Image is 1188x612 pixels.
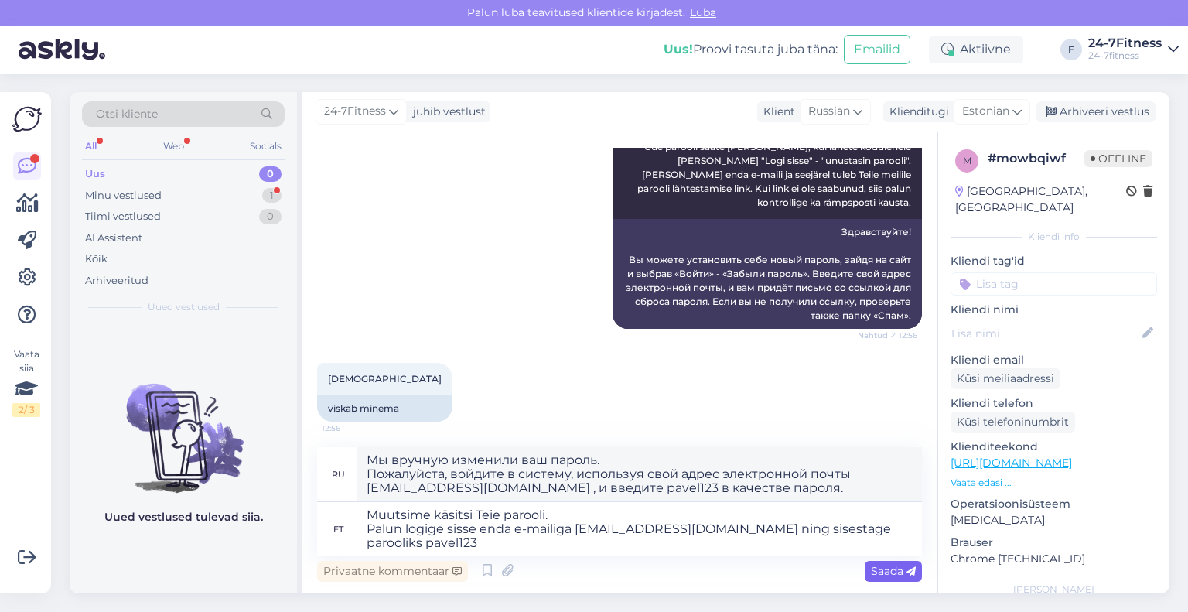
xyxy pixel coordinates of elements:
[637,113,913,208] span: Tere! Uue parooli saate [PERSON_NAME], kui lähete kodulehele [PERSON_NAME] "Logi sisse" - "unusta...
[85,231,142,246] div: AI Assistent
[70,356,297,495] img: No chats
[85,166,105,182] div: Uus
[328,373,442,385] span: [DEMOGRAPHIC_DATA]
[85,273,148,289] div: Arhiveeritud
[333,516,343,542] div: et
[951,512,1157,528] p: [MEDICAL_DATA]
[951,496,1157,512] p: Operatsioonisüsteem
[951,272,1157,296] input: Lisa tag
[407,104,486,120] div: juhib vestlust
[262,188,282,203] div: 1
[1088,37,1162,50] div: 24-7Fitness
[951,583,1157,597] div: [PERSON_NAME]
[951,535,1157,551] p: Brauser
[85,251,108,267] div: Kõik
[317,395,452,422] div: viskab minema
[883,104,949,120] div: Klienditugi
[12,403,40,417] div: 2 / 3
[1088,37,1179,62] a: 24-7Fitness24-7fitness
[664,42,693,56] b: Uus!
[962,103,1009,120] span: Estonian
[317,561,468,582] div: Privaatne kommentaar
[12,104,42,134] img: Askly Logo
[858,330,917,341] span: Nähtud ✓ 12:56
[963,155,971,166] span: m
[12,347,40,417] div: Vaata siia
[613,219,922,329] div: Здравствуйте! Вы можете установить себе новый пароль, зайдя на сайт и выбрав «Войти» - «Забыли па...
[951,476,1157,490] p: Vaata edasi ...
[160,136,187,156] div: Web
[951,352,1157,368] p: Kliendi email
[685,5,721,19] span: Luba
[322,422,380,434] span: 12:56
[96,106,158,122] span: Otsi kliente
[1036,101,1156,122] div: Arhiveeri vestlus
[951,230,1157,244] div: Kliendi info
[82,136,100,156] div: All
[951,253,1157,269] p: Kliendi tag'id
[332,461,345,487] div: ru
[951,302,1157,318] p: Kliendi nimi
[357,447,922,501] textarea: Мы вручную изменили ваш пароль. Пожалуйста, войдите в систему, используя свой адрес электронной п...
[808,103,850,120] span: Russian
[951,412,1075,433] div: Küsi telefoninumbrit
[951,395,1157,412] p: Kliendi telefon
[951,456,1072,470] a: [URL][DOMAIN_NAME]
[951,368,1060,389] div: Küsi meiliaadressi
[664,40,838,59] div: Proovi tasuta juba täna:
[951,325,1139,342] input: Lisa nimi
[1060,39,1082,60] div: F
[955,183,1126,216] div: [GEOGRAPHIC_DATA], [GEOGRAPHIC_DATA]
[757,104,795,120] div: Klient
[85,209,161,224] div: Tiimi vestlused
[85,188,162,203] div: Minu vestlused
[324,103,386,120] span: 24-7Fitness
[104,509,263,525] p: Uued vestlused tulevad siia.
[1084,150,1152,167] span: Offline
[247,136,285,156] div: Socials
[844,35,910,64] button: Emailid
[357,502,922,556] textarea: Muutsime käsitsi Teie parooli. Palun logige sisse enda e-mailiga [EMAIL_ADDRESS][DOMAIN_NAME] nin...
[259,209,282,224] div: 0
[148,300,220,314] span: Uued vestlused
[871,564,916,578] span: Saada
[988,149,1084,168] div: # mowbqiwf
[951,551,1157,567] p: Chrome [TECHNICAL_ID]
[951,439,1157,455] p: Klienditeekond
[929,36,1023,63] div: Aktiivne
[1088,50,1162,62] div: 24-7fitness
[259,166,282,182] div: 0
